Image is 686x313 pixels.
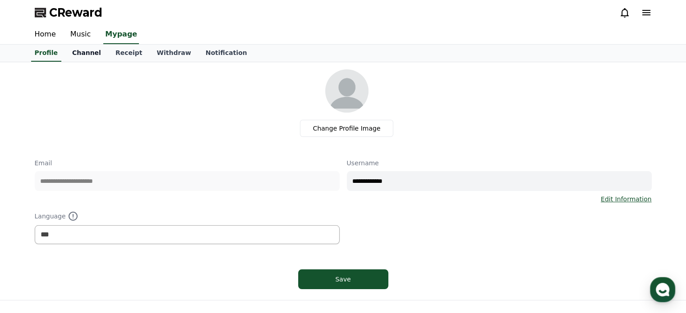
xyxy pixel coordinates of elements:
a: Mypage [103,25,139,44]
p: Language [35,211,340,222]
span: Home [23,252,39,259]
a: Home [28,25,63,44]
a: Profile [31,45,61,62]
a: Music [63,25,98,44]
img: profile_image [325,69,368,113]
a: Edit Information [601,195,652,204]
a: Messages [60,238,116,261]
p: Username [347,159,652,168]
label: Change Profile Image [300,120,394,137]
span: Settings [134,252,156,259]
button: Save [298,269,388,289]
span: CReward [49,5,102,20]
a: Receipt [108,45,150,62]
a: Notification [198,45,254,62]
a: CReward [35,5,102,20]
span: Messages [75,252,101,259]
a: Withdraw [149,45,198,62]
a: Channel [65,45,108,62]
p: Email [35,159,340,168]
div: Save [316,275,370,284]
a: Home [3,238,60,261]
a: Settings [116,238,173,261]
